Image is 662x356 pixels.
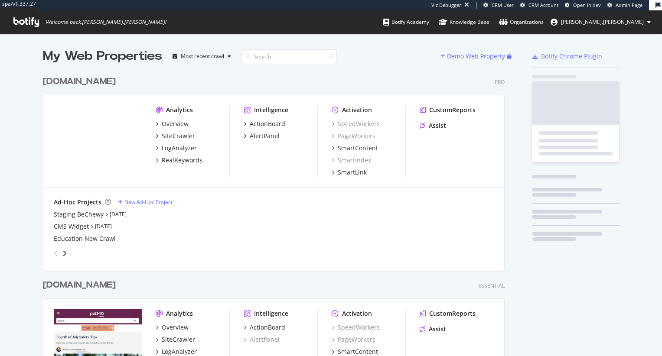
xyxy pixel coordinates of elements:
[241,49,337,64] input: Search
[332,156,371,165] a: SmartIndex
[166,106,193,114] div: Analytics
[54,106,142,176] img: www.chewy.com
[162,323,189,332] div: Overview
[565,2,601,9] a: Open in dev
[254,106,288,114] div: Intelligence
[383,10,429,34] a: Botify Academy
[561,18,644,26] span: heidi.noonan
[420,309,476,318] a: CustomReports
[156,132,195,140] a: SiteCrawler
[181,54,224,59] div: Most recent crawl
[440,49,507,63] button: Demo Web Property
[43,279,116,291] div: [DOMAIN_NAME]
[332,335,375,344] a: PageWorkers
[254,309,288,318] div: Intelligence
[156,144,197,152] a: LogAnalyzer
[573,2,601,8] span: Open in dev
[431,2,463,9] div: Viz Debugger:
[332,323,380,332] a: SpeedWorkers
[50,246,62,260] div: angle-left
[156,323,189,332] a: Overview
[156,335,195,344] a: SiteCrawler
[420,121,446,130] a: Assist
[95,223,112,230] a: [DATE]
[342,106,372,114] div: Activation
[54,198,101,207] div: Ad-Hoc Projects
[156,347,197,356] a: LogAnalyzer
[528,2,558,8] span: CRM Account
[332,144,378,152] a: SmartContent
[166,309,193,318] div: Analytics
[46,19,166,26] span: Welcome back, [PERSON_NAME].[PERSON_NAME] !
[43,48,162,65] div: My Web Properties
[420,325,446,333] a: Assist
[118,198,173,206] a: New Ad-Hoc Project
[54,222,89,231] a: CMS Widget
[429,121,446,130] div: Assist
[499,18,544,26] div: Organizations
[54,234,116,243] a: Education New Crawl
[429,106,476,114] div: CustomReports
[332,132,375,140] a: PageWorkers
[440,52,507,60] a: Demo Web Property
[429,309,476,318] div: CustomReports
[54,210,104,219] a: Staging BeChewy
[244,132,280,140] a: AlertPanel
[616,2,642,8] span: Admin Page
[544,15,658,29] button: [PERSON_NAME].[PERSON_NAME]
[156,156,202,165] a: RealKeywords
[532,52,602,61] a: Botify Chrome Plugin
[169,49,235,63] button: Most recent crawl
[439,18,489,26] div: Knowledge Base
[162,335,195,344] div: SiteCrawler
[244,120,285,128] a: ActionBoard
[332,347,378,356] a: SmartContent
[162,132,195,140] div: SiteCrawler
[332,120,380,128] a: SpeedWorkers
[43,279,119,291] a: [DOMAIN_NAME]
[250,132,280,140] div: AlertPanel
[250,323,285,332] div: ActionBoard
[244,335,280,344] a: AlertPanel
[520,2,558,9] a: CRM Account
[478,282,505,289] div: Essential
[342,309,372,318] div: Activation
[244,323,285,332] a: ActionBoard
[43,75,119,88] a: [DOMAIN_NAME]
[110,210,127,218] a: [DATE]
[541,52,602,61] div: Botify Chrome Plugin
[439,10,489,34] a: Knowledge Base
[483,2,514,9] a: CRM User
[124,198,173,206] div: New Ad-Hoc Project
[162,156,202,165] div: RealKeywords
[250,120,285,128] div: ActionBoard
[429,325,446,333] div: Assist
[447,52,505,61] div: Demo Web Property
[607,2,642,9] a: Admin Page
[62,249,68,258] div: angle-right
[420,106,476,114] a: CustomReports
[162,120,189,128] div: Overview
[332,168,367,177] a: SmartLink
[338,347,378,356] div: SmartContent
[338,168,367,177] div: SmartLink
[383,18,429,26] div: Botify Academy
[495,78,505,86] div: Pro
[43,75,116,88] div: [DOMAIN_NAME]
[338,144,378,152] div: SmartContent
[162,347,197,356] div: LogAnalyzer
[499,10,544,34] a: Organizations
[492,2,514,8] span: CRM User
[162,144,197,152] div: LogAnalyzer
[156,120,189,128] a: Overview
